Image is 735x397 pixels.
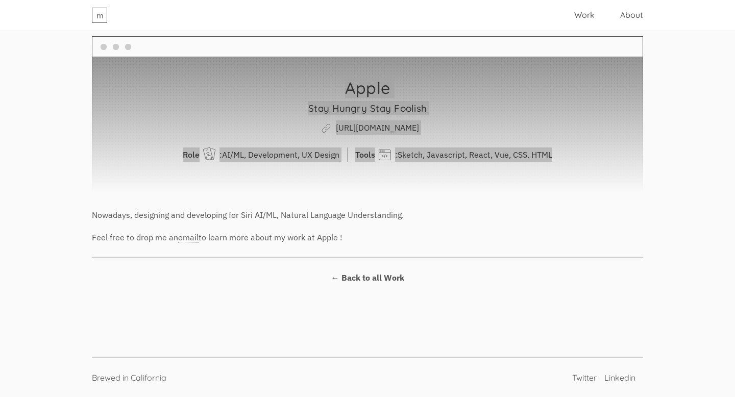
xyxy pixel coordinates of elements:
[355,150,375,160] span: Tools
[355,147,552,162] p: : Sketch, Javascript, React, Vue, CSS, HTML
[97,101,638,115] h3: Stay Hungry Stay Foolish
[572,373,597,383] a: Twitter
[178,232,199,243] a: email
[183,150,200,160] span: Role
[92,208,643,222] p: Nowadays, designing and developing for Siri AI/ML, Natural Language Understanding.
[183,147,348,162] p: : AI/ML, Development, UX Design
[331,270,404,285] a: ← Back to all Work
[620,10,643,20] a: About
[574,10,595,20] a: Work
[92,8,107,23] a: m
[92,230,643,244] p: Feel free to drop me an to learn more about my work at Apple !
[604,373,635,383] a: Linkedin
[97,81,638,95] h1: Apple
[336,122,419,133] a: [URL][DOMAIN_NAME]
